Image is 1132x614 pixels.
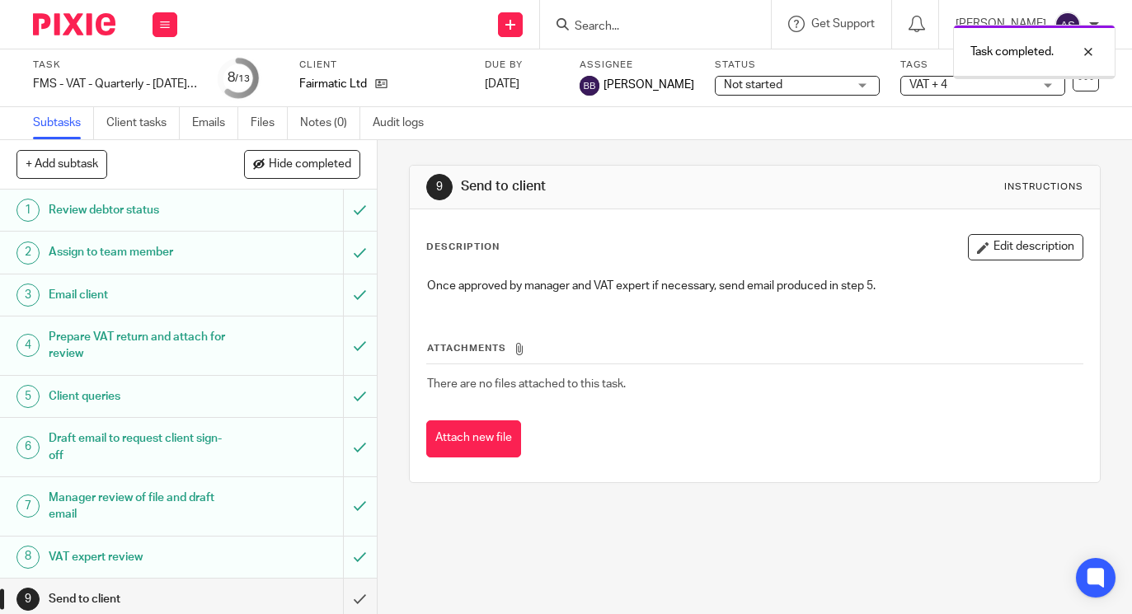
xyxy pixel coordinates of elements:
[251,107,288,139] a: Files
[16,241,40,265] div: 2
[300,107,360,139] a: Notes (0)
[49,426,234,468] h1: Draft email to request client sign-off
[909,79,947,91] span: VAT + 4
[49,545,234,569] h1: VAT expert review
[49,240,234,265] h1: Assign to team member
[49,384,234,409] h1: Client queries
[235,74,250,83] small: /13
[269,158,351,171] span: Hide completed
[485,59,559,72] label: Due by
[16,284,40,307] div: 3
[426,241,500,254] p: Description
[106,107,180,139] a: Client tasks
[33,76,198,92] div: FMS - VAT - Quarterly - June - August, 2025
[16,199,40,222] div: 1
[16,150,107,178] button: + Add subtask
[16,546,40,569] div: 8
[299,59,464,72] label: Client
[1054,12,1081,38] img: svg%3E
[299,76,367,92] p: Fairmatic Ltd
[485,78,519,90] span: [DATE]
[16,334,40,357] div: 4
[192,107,238,139] a: Emails
[1004,180,1083,194] div: Instructions
[33,76,198,92] div: FMS - VAT - Quarterly - [DATE] - [DATE]
[16,385,40,408] div: 5
[16,494,40,518] div: 7
[426,420,521,457] button: Attach new file
[427,278,1083,294] p: Once approved by manager and VAT expert if necessary, send email produced in step 5.
[580,76,599,96] img: svg%3E
[33,59,198,72] label: Task
[228,68,250,87] div: 8
[244,150,360,178] button: Hide completed
[427,344,506,353] span: Attachments
[968,234,1083,260] button: Edit description
[33,107,94,139] a: Subtasks
[49,325,234,367] h1: Prepare VAT return and attach for review
[16,436,40,459] div: 6
[427,378,626,390] span: There are no files attached to this task.
[373,107,436,139] a: Audit logs
[724,79,782,91] span: Not started
[49,485,234,527] h1: Manager review of file and draft email
[49,198,234,223] h1: Review debtor status
[461,178,790,195] h1: Send to client
[49,283,234,307] h1: Email client
[970,44,1054,60] p: Task completed.
[49,587,234,612] h1: Send to client
[604,77,694,93] span: [PERSON_NAME]
[33,13,115,35] img: Pixie
[16,588,40,611] div: 9
[426,174,453,200] div: 9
